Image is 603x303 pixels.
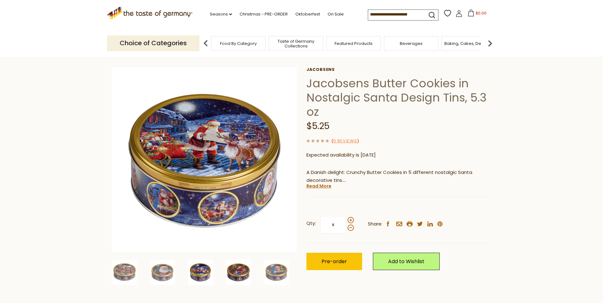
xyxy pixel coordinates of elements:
[328,11,344,18] a: On Sale
[320,216,346,233] input: Qty:
[112,67,297,252] img: Jacobsens Butter Cookies in Nostalgic Santa Design Tins, 5.3 oz
[220,41,257,46] a: Food By Category
[112,260,137,285] img: Jacobsens Butter Cookies in Nostalgic Santa Design Tins, 5.3 oz
[271,39,321,48] a: Taste of Germany Collections
[373,253,440,270] a: Add to Wishlist
[306,76,492,119] h1: Jacobsens Butter Cookies in Nostalgic Santa Design Tins, 5.3 oz
[240,11,288,18] a: Christmas - PRE-ORDER
[484,37,496,50] img: next arrow
[188,260,213,285] img: Jacobsens Butter Cookies in Nostalgic Santa Design Tins, 5.3 oz
[199,37,212,50] img: previous arrow
[400,41,423,46] a: Beverages
[333,138,357,145] a: 0 Reviews
[464,9,491,19] button: $0.00
[306,67,492,72] a: Jacobsens
[107,35,199,51] p: Choice of Categories
[306,183,331,189] a: Read More
[444,41,493,46] a: Baking, Cakes, Desserts
[306,120,330,132] span: $5.25
[306,169,492,184] p: A Danish delight: Crunchy Butter Cookies in 5 different nostalgic Santa decorative tins.
[331,138,359,144] span: ( )
[210,11,232,18] a: Seasons
[264,260,289,285] img: Jacobsens Butter Cookies in Nostalgic Santa Design Tins, 5.3 oz
[295,11,320,18] a: Oktoberfest
[306,151,492,159] p: Expected availability is [DATE]
[476,10,487,16] span: $0.00
[335,41,373,46] a: Featured Products
[306,220,316,227] strong: Qty:
[306,253,362,270] button: Pre-order
[150,260,175,285] img: Jacobsens Butter Cookies in Nostalgic Santa Design Tins, 5.3 oz
[322,258,347,265] span: Pre-order
[226,260,251,285] img: Jacobsens Butter Cookies in Nostalgic Santa Design Tins, 5.3 oz
[368,220,382,228] span: Share:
